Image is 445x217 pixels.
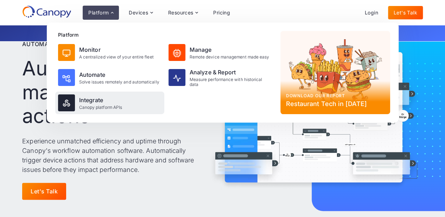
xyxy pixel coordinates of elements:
div: Solve issues remotely and automatically [79,80,159,85]
div: Resources [163,6,203,20]
h1: Automate all your manual device actions [22,57,194,128]
div: Download our report [286,93,384,99]
p: Experience unmatched efficiency and uptime through Canopy's workflow automation software. Automat... [22,136,194,174]
a: Let's Talk [22,183,66,200]
div: Restaurant Tech in [DATE] [286,99,384,108]
a: ManageRemote device management made easy [166,41,275,64]
p: Automate [22,40,56,48]
a: Let's Talk [388,6,423,19]
div: Remote device management made easy [190,55,269,60]
div: Devices [123,6,158,20]
div: Analyze & Report [190,68,272,76]
div: A centralized view of your entire fleet [79,55,154,60]
a: Pricing [208,6,236,19]
div: Canopy platform APIs [79,105,122,110]
nav: Platform [47,23,399,123]
a: IntegrateCanopy platform APIs [55,92,164,114]
div: Platform [83,6,119,20]
div: Automate [79,70,159,79]
a: Analyze & ReportMeasure performance with historical data [166,65,275,90]
div: Resources [168,10,193,15]
div: Manage [190,45,269,54]
a: MonitorA centralized view of your entire fleet [55,41,164,64]
a: Download our reportRestaurant Tech in [DATE] [280,31,390,114]
div: Monitor [79,45,154,54]
div: Integrate [79,96,122,104]
div: Platform [58,31,275,38]
a: AutomateSolve issues remotely and automatically [55,65,164,90]
div: Measure performance with historical data [190,77,272,87]
a: Login [359,6,384,19]
div: Platform [88,10,109,15]
div: Devices [129,10,148,15]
